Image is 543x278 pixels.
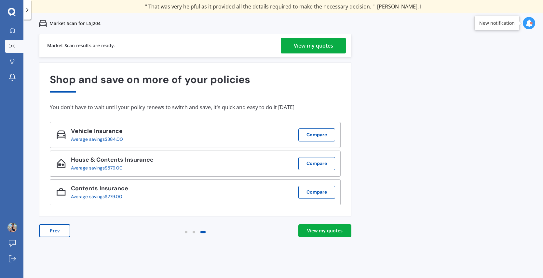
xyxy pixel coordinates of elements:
div: Average savings $384.00 [71,137,123,142]
img: Contents_icon [57,187,66,197]
div: House & Contents [71,156,154,165]
div: New notification [479,20,515,26]
button: Compare [298,186,335,199]
button: Compare [298,128,335,141]
div: View my quotes [294,38,333,53]
span: Insurance [123,156,154,164]
div: Market Scan results are ready. [47,34,115,57]
p: Market Scan for LSJ204 [49,20,101,27]
span: Insurance [98,184,128,192]
button: Compare [298,157,335,170]
img: Vehicle_icon [57,130,66,139]
a: View my quotes [281,38,346,53]
div: Average savings $279.00 [71,194,123,199]
a: View my quotes [298,224,351,237]
img: ACg8ocJW_p0N3LyfMHWzKDfD6hUEqva3dPB9lBP006KAM_2vpRmxLj3qzQ=s96-c [7,223,17,232]
img: car.f15378c7a67c060ca3f3.svg [39,20,47,27]
img: House & Contents_icon [57,159,66,168]
div: Vehicle [71,128,128,137]
div: Shop and save on more of your policies [50,74,341,92]
div: Average savings $579.00 [71,165,148,170]
span: Insurance [92,127,123,135]
div: View my quotes [307,227,343,234]
button: Prev [39,224,70,237]
div: Contents [71,185,128,194]
div: You don't have to wait until your policy renews to switch and save, it's quick and easy to do it ... [50,104,341,110]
